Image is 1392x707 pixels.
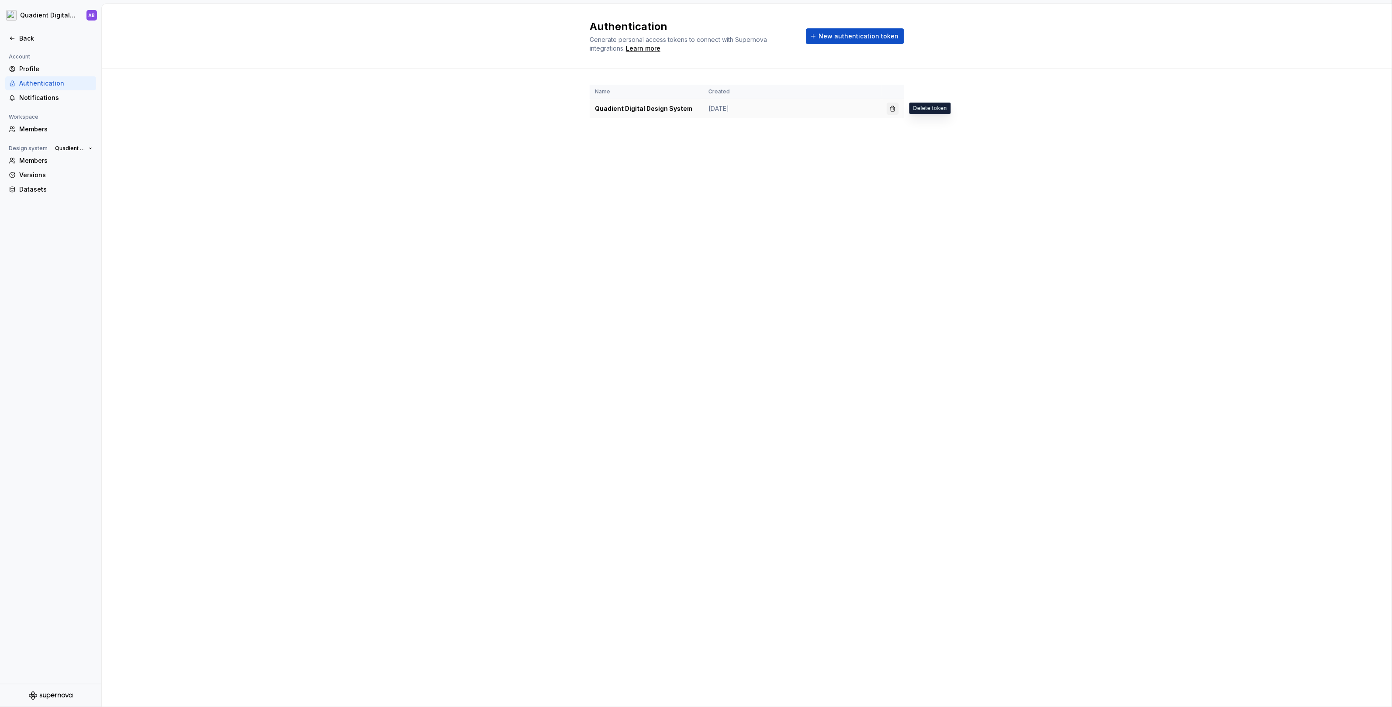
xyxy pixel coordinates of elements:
[19,125,93,134] div: Members
[5,154,96,168] a: Members
[703,99,881,119] td: [DATE]
[19,185,93,194] div: Datasets
[5,62,96,76] a: Profile
[819,32,898,41] span: New authentication token
[590,85,703,99] th: Name
[19,171,93,179] div: Versions
[2,6,100,25] button: Quadient Digital Design SystemAB
[703,85,881,99] th: Created
[19,93,93,102] div: Notifications
[29,691,73,700] svg: Supernova Logo
[19,156,93,165] div: Members
[5,122,96,136] a: Members
[625,45,662,52] span: .
[806,28,904,44] button: New authentication token
[19,65,93,73] div: Profile
[55,145,85,152] span: Quadient Digital Design System
[6,10,17,21] img: 6523a3b9-8e87-42c6-9977-0b9a54b06238.png
[590,99,703,119] td: Quadient Digital Design System
[909,103,951,114] div: Delete token
[590,36,769,52] span: Generate personal access tokens to connect with Supernova integrations.
[5,182,96,196] a: Datasets
[626,44,660,53] a: Learn more
[5,51,34,62] div: Account
[89,12,95,19] div: AB
[5,76,96,90] a: Authentication
[19,79,93,88] div: Authentication
[590,20,795,34] h2: Authentication
[5,31,96,45] a: Back
[19,34,93,43] div: Back
[5,168,96,182] a: Versions
[5,112,42,122] div: Workspace
[20,11,76,20] div: Quadient Digital Design System
[5,91,96,105] a: Notifications
[5,143,51,154] div: Design system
